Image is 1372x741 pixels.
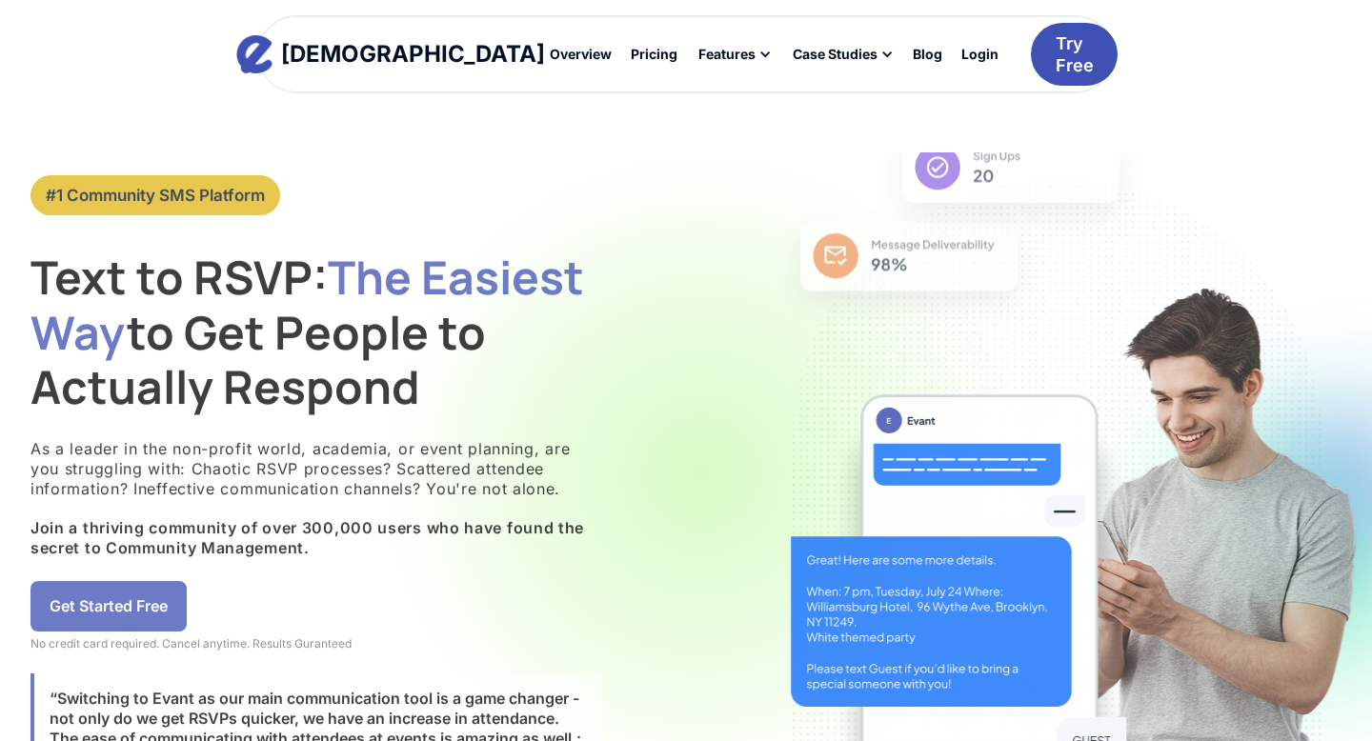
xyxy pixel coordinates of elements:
div: Blog [913,48,942,61]
div: Login [961,48,999,61]
div: No credit card required. Cancel anytime. Results Guranteed [30,636,602,651]
div: Case Studies [781,38,903,70]
h1: Text to RSVP: to Get People to Actually Respond [30,250,602,414]
div: #1 Community SMS Platform [46,185,265,206]
div: Features [687,38,781,70]
p: As a leader in the non-profit world, academia, or event planning, are you struggling with: Chaoti... [30,439,602,558]
a: Get Started Free [30,581,187,631]
div: Try Free [1056,32,1094,77]
a: Login [952,38,1008,70]
strong: Join a thriving community of over 300,000 users who have found the secret to Community Management. [30,518,584,557]
a: Pricing [621,38,687,70]
a: #1 Community SMS Platform [30,175,280,215]
div: Features [698,48,756,61]
span: The Easiest Way [30,246,584,363]
div: Pricing [631,48,677,61]
a: Try Free [1031,23,1118,87]
div: Overview [550,48,612,61]
div: [DEMOGRAPHIC_DATA] [281,43,545,66]
a: Overview [540,38,621,70]
div: Case Studies [793,48,878,61]
a: home [254,35,528,73]
a: Blog [903,38,952,70]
